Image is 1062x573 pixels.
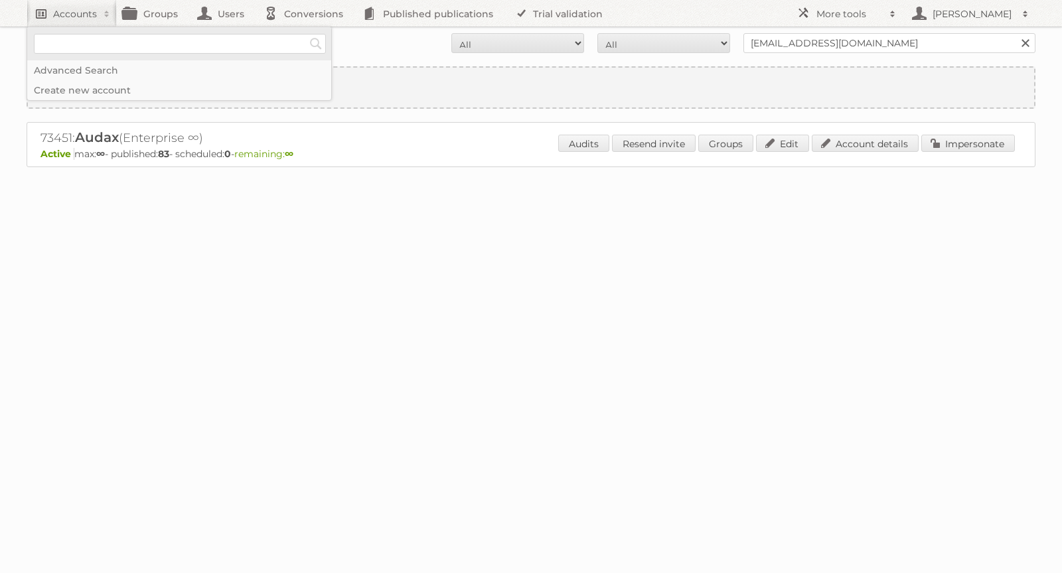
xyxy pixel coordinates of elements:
[558,135,609,152] a: Audits
[921,135,1015,152] a: Impersonate
[306,34,326,54] input: Search
[28,68,1034,107] a: Create new account
[285,148,293,160] strong: ∞
[812,135,919,152] a: Account details
[756,135,809,152] a: Edit
[75,129,119,145] span: Audax
[234,148,293,160] span: remaining:
[929,7,1016,21] h2: [PERSON_NAME]
[158,148,169,160] strong: 83
[53,7,97,21] h2: Accounts
[40,148,1022,160] p: max: - published: - scheduled: -
[612,135,696,152] a: Resend invite
[816,7,883,21] h2: More tools
[27,80,331,100] a: Create new account
[27,60,331,80] a: Advanced Search
[96,148,105,160] strong: ∞
[40,129,505,147] h2: 73451: (Enterprise ∞)
[40,148,74,160] span: Active
[698,135,753,152] a: Groups
[224,148,231,160] strong: 0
